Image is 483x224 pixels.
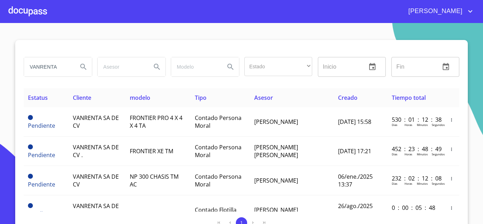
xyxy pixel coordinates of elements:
[195,94,206,102] span: Tipo
[28,115,33,120] span: Pendiente
[28,122,55,130] span: Pendiente
[403,6,475,17] button: account of current user
[338,118,371,126] span: [DATE] 15:58
[432,152,445,156] p: Segundos
[195,114,241,130] span: Contado Persona Moral
[28,210,55,218] span: Pendiente
[130,94,150,102] span: modelo
[392,116,440,124] p: 530 : 01 : 12 : 38
[403,6,466,17] span: [PERSON_NAME]
[392,145,440,153] p: 452 : 23 : 48 : 49
[28,180,55,188] span: Pendiente
[254,177,298,184] span: [PERSON_NAME]
[254,206,298,214] span: [PERSON_NAME]
[195,143,241,159] span: Contado Persona Moral
[417,152,428,156] p: Minutos
[28,144,33,149] span: Pendiente
[392,174,440,182] p: 232 : 02 : 12 : 08
[28,203,33,208] span: Pendiente
[405,182,412,185] p: Horas
[28,151,55,159] span: Pendiente
[392,204,440,212] p: 0 : 00 : 05 : 48
[432,211,445,215] p: Segundos
[24,57,72,76] input: search
[254,143,298,159] span: [PERSON_NAME] [PERSON_NAME]
[73,143,119,159] span: VANRENTA SA DE CV .
[222,58,239,75] button: Search
[195,206,237,214] span: Contado Flotilla
[73,202,119,218] span: VANRENTA SA DE CV .
[130,173,179,188] span: NP 300 CHASIS TM AC
[254,94,273,102] span: Asesor
[130,114,182,130] span: FRONTIER PRO 4 X 4 X 4 TA
[338,94,357,102] span: Creado
[195,173,241,188] span: Contado Persona Moral
[392,123,397,127] p: Dias
[28,174,33,179] span: Pendiente
[432,182,445,185] p: Segundos
[338,202,373,218] span: 26/ago./2025 18:39
[73,173,119,188] span: VANRENTA SA DE CV
[338,147,371,155] span: [DATE] 17:21
[338,173,373,188] span: 06/ene./2025 13:37
[417,123,428,127] p: Minutos
[73,114,119,130] span: VANRENTA SA DE CV
[405,211,412,215] p: Horas
[392,211,397,215] p: Dias
[149,58,165,75] button: Search
[254,118,298,126] span: [PERSON_NAME]
[417,182,428,185] p: Minutos
[405,152,412,156] p: Horas
[392,94,426,102] span: Tiempo total
[73,94,91,102] span: Cliente
[405,123,412,127] p: Horas
[392,152,397,156] p: Dias
[392,182,397,185] p: Dias
[75,58,92,75] button: Search
[98,57,146,76] input: search
[432,123,445,127] p: Segundos
[130,147,173,155] span: FRONTIER XE TM
[171,57,219,76] input: search
[28,94,48,102] span: Estatus
[417,211,428,215] p: Minutos
[244,57,312,76] div: ​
